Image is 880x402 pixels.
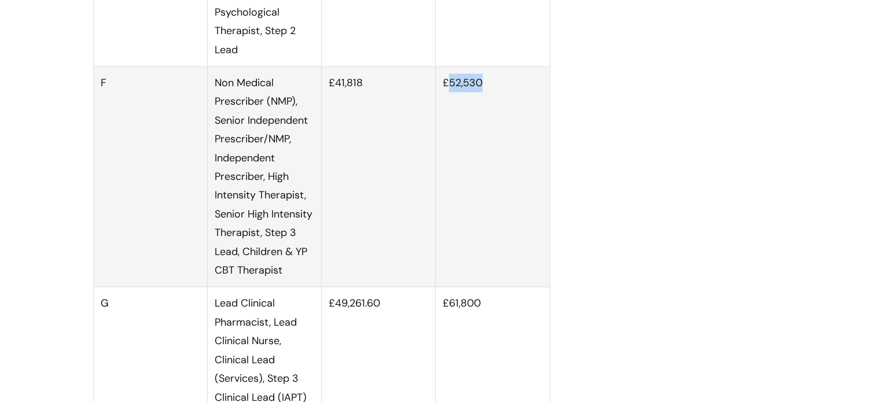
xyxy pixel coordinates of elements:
[93,67,207,287] td: F
[207,67,321,287] td: Non Medical Prescriber (NMP), Senior Independent Prescriber/NMP, Independent Prescriber, High Int...
[436,67,550,287] td: £52,530
[322,67,436,287] td: £41,818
